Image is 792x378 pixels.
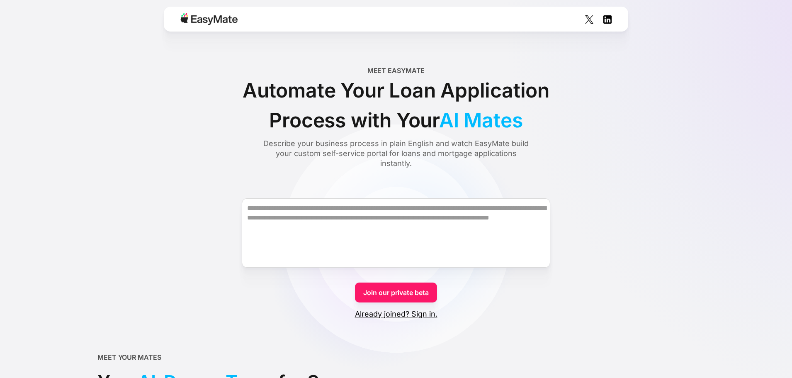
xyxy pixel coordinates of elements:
form: Form [97,183,695,319]
div: Meet EasyMate [367,66,425,76]
img: Social Icon [585,15,593,24]
div: MEET YOUR MATES [97,352,161,362]
img: Easymate logo [180,13,238,25]
span: AI Mates [439,108,522,132]
div: Automate Your Loan Application Process with Your [209,76,583,135]
a: Join our private beta [355,283,437,302]
img: Social Icon [603,15,612,24]
a: Already joined? Sign in. [355,309,437,319]
div: Describe your business process in plain English and watch EasyMate build your custom self-service... [261,139,531,168]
